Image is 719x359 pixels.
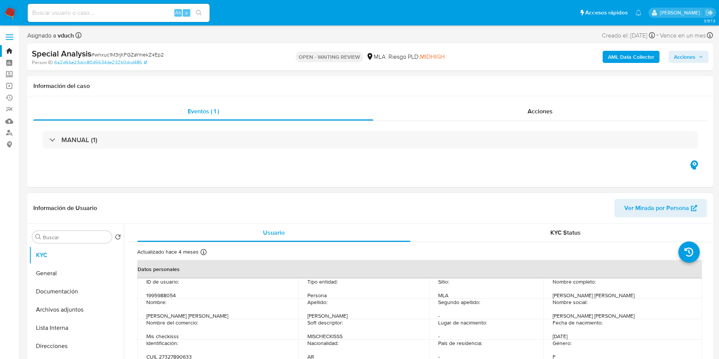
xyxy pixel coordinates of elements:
[263,228,285,237] span: Usuario
[146,302,166,309] p: Nombre :
[56,31,74,40] b: vduch
[181,339,227,345] p: CUIL 27327890633
[623,320,639,327] p: [DATE]
[182,284,211,291] p: 1995988054
[28,8,210,18] input: Buscar usuario o caso...
[674,51,696,63] span: Acciones
[27,31,74,40] span: Asignado a
[35,234,41,240] button: Buscar
[288,320,323,327] p: Soft descriptor :
[188,107,219,116] span: Eventos ( 1 )
[175,9,181,16] span: Alt
[43,234,109,241] input: Buscar
[476,339,478,345] p: -
[570,281,614,287] p: Nombre completo :
[624,199,689,217] span: Ver Mirada por Persona
[54,59,147,66] a: 6a2d6be23dcc80d5634de232b0dcd486
[603,51,659,63] button: AML Data Collector
[191,8,207,18] button: search-icon
[311,302,352,309] p: [PERSON_NAME]
[388,53,445,61] span: Riesgo PLD:
[481,320,482,327] p: -
[321,284,341,291] p: Persona
[29,246,124,264] button: KYC
[32,59,53,66] b: Person ID
[429,339,473,345] p: País de residencia :
[585,9,628,17] span: Accesos rápidos
[115,234,121,242] button: Volver al orden por defecto
[42,131,698,149] div: MANUAL (1)
[570,320,620,327] p: Fecha de nacimiento :
[443,284,454,291] p: MLA
[32,47,91,60] b: Special Analysis
[602,30,655,41] div: Creado el: [DATE]
[420,52,445,61] span: MIDHIGH
[169,302,254,309] p: [PERSON_NAME] [PERSON_NAME]
[137,260,702,278] th: Datos personales
[528,107,553,116] span: Acciones
[570,299,605,306] p: Nombre social :
[660,31,706,40] span: Vence en un mes
[366,53,385,61] div: MLA
[608,51,654,63] b: AML Data Collector
[592,339,595,345] p: F
[29,301,124,319] button: Archivos adjuntos
[669,51,708,63] button: Acciones
[288,302,308,309] p: Apellido :
[33,204,97,212] h1: Información de Usuario
[570,287,655,294] p: [PERSON_NAME] [PERSON_NAME]
[429,320,478,327] p: Lugar de nacimiento :
[185,9,188,16] span: s
[33,82,707,90] h1: Información del caso
[429,284,440,291] p: Sitio :
[146,339,178,345] p: Identificación :
[146,320,198,327] p: Nombre del comercio :
[474,302,476,309] p: -
[705,9,713,17] a: Salir
[570,339,589,345] p: Género :
[146,284,179,291] p: ID de usuario :
[29,337,124,355] button: Direcciones
[635,9,642,16] a: Notificaciones
[137,248,199,256] p: Actualizado hace 4 meses
[201,320,234,327] p: Mis checkisss
[288,339,319,345] p: Nacionalidad :
[570,306,655,312] p: [PERSON_NAME] [PERSON_NAME]
[29,319,124,337] button: Lista Interna
[614,199,707,217] button: Ver Mirada por Persona
[61,136,97,144] h3: MANUAL (1)
[322,339,329,345] p: AR
[660,9,703,16] p: valeria.duch@mercadolibre.com
[29,282,124,301] button: Documentación
[429,302,471,309] p: Segundo apellido :
[656,30,658,41] span: -
[296,52,363,62] p: OPEN - WAITING REVIEW
[288,284,318,291] p: Tipo entidad :
[326,320,364,327] p: MISCHECKISSS
[91,51,164,58] span: # wnxuc1M3rjKFGZaYmekZ4Ep2
[550,228,581,237] span: KYC Status
[29,264,124,282] button: General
